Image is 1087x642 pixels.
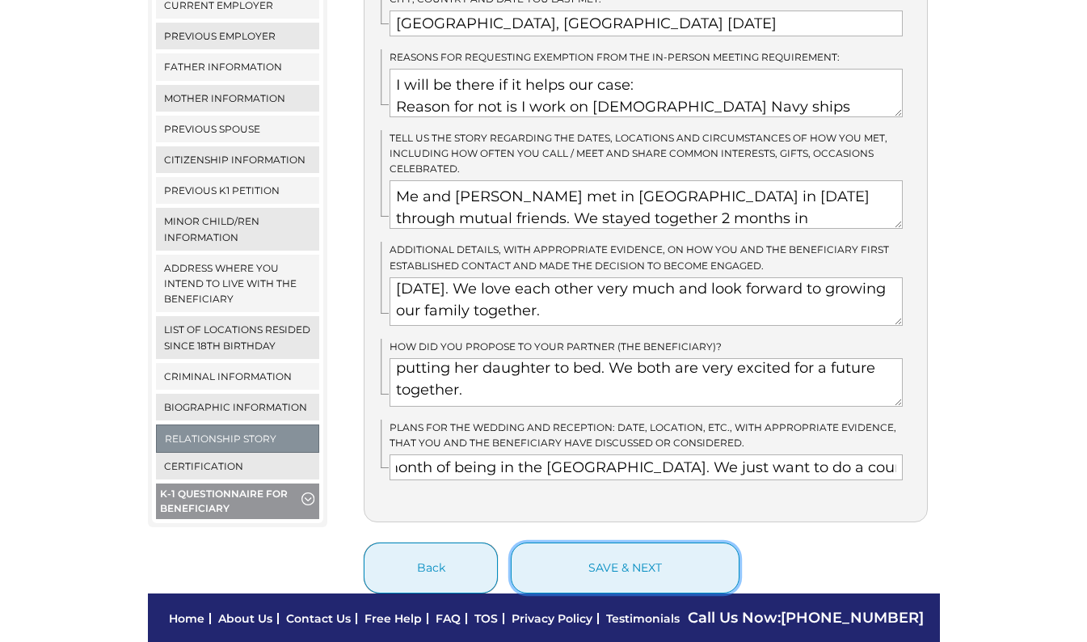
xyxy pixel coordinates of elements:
[156,177,320,204] a: Previous K1 Petition
[390,132,887,175] span: Tell us the story regarding the dates, locations and circumstances of how you met, including how ...
[390,340,722,353] span: How did you propose to your partner (the beneficiary)?
[286,611,351,626] a: Contact Us
[156,394,320,420] a: Biographic Information
[474,611,498,626] a: TOS
[781,609,924,627] a: [PHONE_NUMBER]
[390,358,903,407] textarea: I flew to the [GEOGRAPHIC_DATA] from [GEOGRAPHIC_DATA] with a ring ready to propose. We had been ...
[390,51,840,63] span: Reasons for requesting exemption from the in-person meeting requirement:
[157,425,319,452] a: Relationship Story
[436,611,461,626] a: FAQ
[156,453,320,479] a: Certification
[218,611,272,626] a: About Us
[390,277,903,326] textarea: Ivy and I started dating in [DATE] after we met through mutual friends. We quickly started talkin...
[156,85,320,112] a: Mother Information
[390,69,903,117] textarea: I will be there if it helps our case: Reason for not is I work on [DEMOGRAPHIC_DATA] Navy ships a...
[364,611,422,626] a: Free Help
[364,543,498,593] button: Back
[156,208,320,250] a: Minor Child/ren Information
[156,53,320,80] a: Father Information
[156,484,320,523] button: K-1 Questionnaire for Beneficiary
[156,146,320,173] a: Citizenship Information
[688,609,924,627] span: Call Us Now:
[390,180,903,229] textarea: Me and [PERSON_NAME] met in [GEOGRAPHIC_DATA] in [DATE] through mutual friends. We stayed togethe...
[156,316,320,358] a: List of locations resided since 18th birthday
[169,611,204,626] a: Home
[156,363,320,390] a: Criminal Information
[606,611,680,626] a: Testimonials
[156,23,320,49] a: Previous Employer
[390,421,896,449] span: Plans for the wedding and reception: date, location, etc., with appropriate evidence, that you an...
[511,543,739,593] button: save & next
[390,243,889,271] span: Additional details, with appropriate evidence, on how you and the beneficiary first established c...
[156,255,320,313] a: Address where you intend to live with the beneficiary
[512,611,592,626] a: Privacy Policy
[156,116,320,142] a: Previous Spouse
